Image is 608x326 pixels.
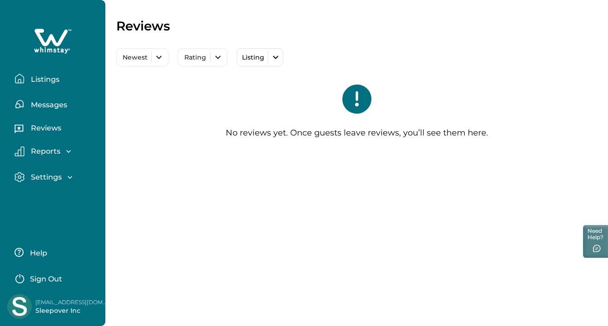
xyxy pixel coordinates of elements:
[15,120,98,139] button: Reviews
[7,294,32,319] img: Whimstay Host
[15,95,98,113] button: Messages
[15,146,98,156] button: Reports
[237,48,283,66] button: Listing
[226,128,488,138] p: No reviews yet. Once guests leave reviews, you’ll see them here.
[116,18,170,34] p: Reviews
[30,275,62,284] p: Sign Out
[27,249,47,258] p: Help
[35,298,108,307] p: [EMAIL_ADDRESS][DOMAIN_NAME]
[116,48,168,66] button: Newest
[28,100,67,110] p: Messages
[35,306,108,316] p: Sleepover Inc
[15,172,98,182] button: Settings
[28,147,60,156] p: Reports
[28,124,61,133] p: Reviews
[15,70,98,88] button: Listings
[28,173,62,182] p: Settings
[240,54,264,61] p: Listing
[15,269,95,287] button: Sign Out
[178,48,227,66] button: Rating
[28,75,59,84] p: Listings
[15,243,95,261] button: Help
